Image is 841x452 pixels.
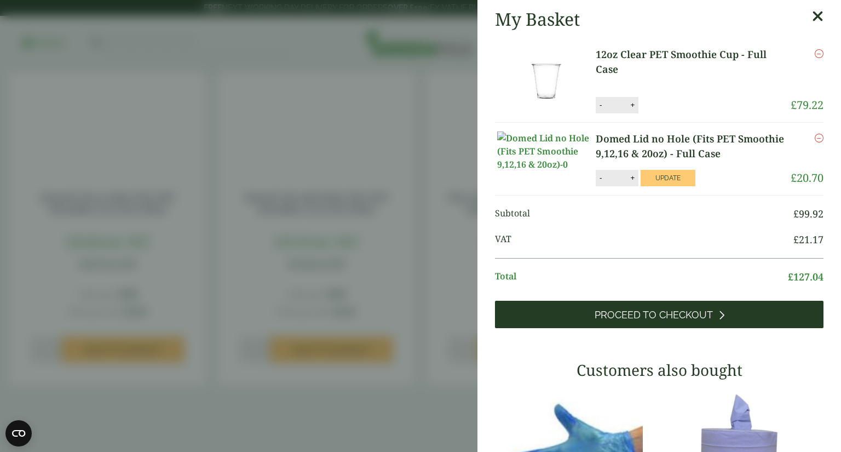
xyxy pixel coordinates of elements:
[791,170,823,185] bdi: 20.70
[5,420,32,447] button: Open CMP widget
[815,131,823,145] a: Remove this item
[495,9,580,30] h2: My Basket
[596,173,605,182] button: -
[791,98,797,112] span: £
[793,207,799,220] span: £
[495,232,793,247] span: VAT
[495,270,788,284] span: Total
[595,309,713,321] span: Proceed to Checkout
[815,47,823,60] a: Remove this item
[495,361,823,380] h3: Customers also bought
[497,131,596,171] img: Domed Lid no Hole (Fits PET Smoothie 9,12,16 & 20oz)-0
[596,131,791,161] a: Domed Lid no Hole (Fits PET Smoothie 9,12,16 & 20oz) - Full Case
[641,170,695,186] button: Update
[793,233,823,246] bdi: 21.17
[793,233,799,246] span: £
[788,270,793,283] span: £
[495,301,823,328] a: Proceed to Checkout
[596,100,605,110] button: -
[596,47,791,77] a: 12oz Clear PET Smoothie Cup - Full Case
[627,173,638,182] button: +
[791,98,823,112] bdi: 79.22
[788,270,823,283] bdi: 127.04
[793,207,823,220] bdi: 99.92
[495,207,793,221] span: Subtotal
[791,170,797,185] span: £
[627,100,638,110] button: +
